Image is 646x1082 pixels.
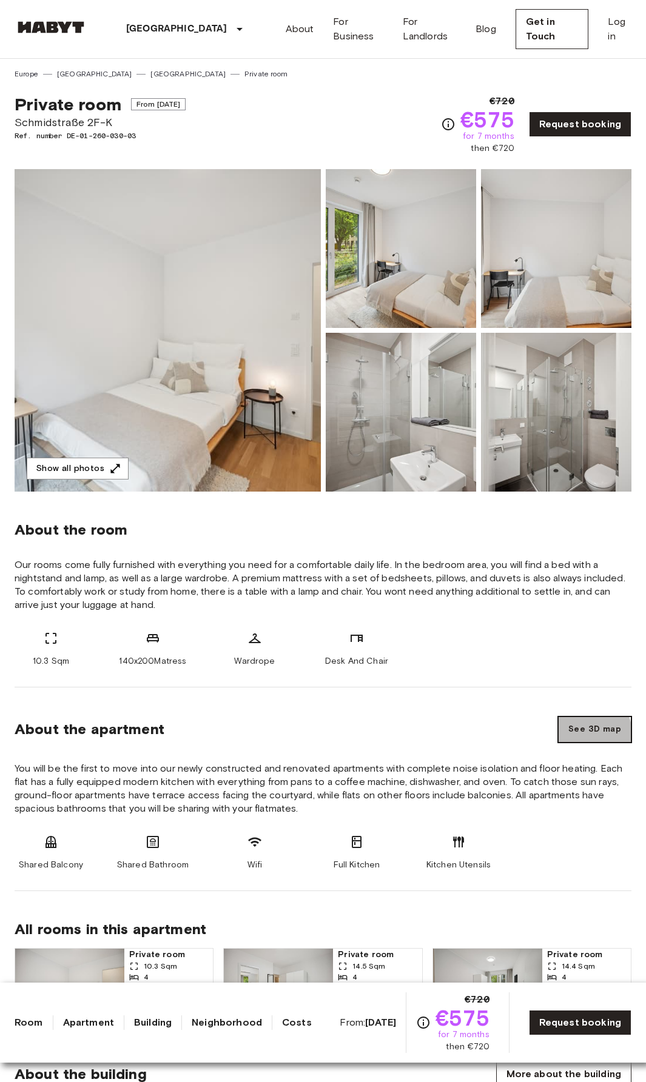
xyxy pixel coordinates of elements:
span: €720 [490,94,514,109]
span: 10.3 Sqm [144,961,177,972]
span: for 7 months [438,1029,490,1041]
a: Building [134,1015,172,1030]
img: Picture of unit DE-01-260-030-03 [481,333,631,492]
span: Private room [129,949,208,961]
a: Request booking [529,112,631,137]
a: Request booking [529,1010,631,1035]
button: See 3D map [558,716,631,743]
span: 14.5 Sqm [352,961,385,972]
a: Costs [282,1015,312,1030]
a: For Landlords [403,15,456,44]
a: Blog [476,22,496,36]
a: Room [15,1015,43,1030]
span: 14.4 Sqm [562,961,595,972]
span: Private room [15,94,121,115]
a: Europe [15,68,38,79]
span: You will be the first to move into our newly constructed and renovated apartments with complete n... [15,762,631,815]
span: 140x200Matress [119,655,186,667]
span: Shared Balcony [19,859,83,871]
button: Show all photos [27,458,129,480]
a: Marketing picture of unit DE-01-260-030-02Previous imagePrevious imagePrivate room14.5 Sqm43rd Fl... [223,948,422,1022]
span: Private room [338,949,417,961]
img: Picture of unit DE-01-260-030-03 [481,169,631,328]
span: 4 [144,972,149,983]
span: Wifi [247,859,263,871]
span: Schmidstraße 2F-K [15,115,186,130]
a: Log in [608,15,631,44]
span: All rooms in this apartment [15,920,631,938]
span: About the apartment [15,720,164,738]
img: Picture of unit DE-01-260-030-03 [326,333,476,492]
img: Habyt [15,21,87,33]
a: Marketing picture of unit DE-01-260-030-04Previous imagePrevious imagePrivate room10.3 Sqm43rd Fl... [15,948,214,1022]
a: Private room [244,68,288,79]
span: Our rooms come fully furnished with everything you need for a comfortable daily life. In the bedr... [15,558,631,612]
span: €720 [465,992,490,1007]
span: Kitchen Utensils [426,859,491,871]
span: then €720 [446,1041,489,1053]
span: Wardrope [234,655,275,667]
a: [GEOGRAPHIC_DATA] [57,68,132,79]
span: Private room [547,949,626,961]
img: Marketing picture of unit DE-01-260-030-02 [224,949,333,1021]
img: Picture of unit DE-01-260-030-03 [326,169,476,328]
svg: Check cost overview for full price breakdown. Please note that discounts apply to new joiners onl... [416,1015,431,1030]
span: Shared Bathroom [117,859,189,871]
span: About the room [15,521,631,539]
a: [GEOGRAPHIC_DATA] [150,68,226,79]
p: [GEOGRAPHIC_DATA] [126,22,227,36]
span: €575 [460,109,514,130]
a: About [286,22,314,36]
span: for 7 months [463,130,514,142]
span: 4 [562,972,567,983]
a: Get in Touch [516,9,589,49]
span: €575 [436,1007,490,1029]
span: then €720 [471,142,514,155]
span: From: [340,1016,396,1029]
b: [DATE] [365,1017,396,1028]
a: For Business [333,15,383,44]
a: Neighborhood [192,1015,262,1030]
span: 4 [352,972,357,983]
span: Desk And Chair [325,655,388,667]
svg: Check cost overview for full price breakdown. Please note that discounts apply to new joiners onl... [441,117,456,132]
span: Full Kitchen [334,859,380,871]
img: Marketing picture of unit DE-01-260-030-01 [433,949,542,1021]
a: Apartment [63,1015,114,1030]
span: Ref. number DE-01-260-030-03 [15,130,186,141]
span: 10.3 Sqm [33,655,69,667]
img: Marketing picture of unit DE-01-260-030-04 [15,949,124,1021]
img: Marketing picture of unit DE-01-260-030-03 [15,169,321,492]
span: From [DATE] [131,98,186,110]
a: Marketing picture of unit DE-01-260-030-01Previous imagePrevious imagePrivate room14.4 Sqm43rd Fl... [432,948,631,1022]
